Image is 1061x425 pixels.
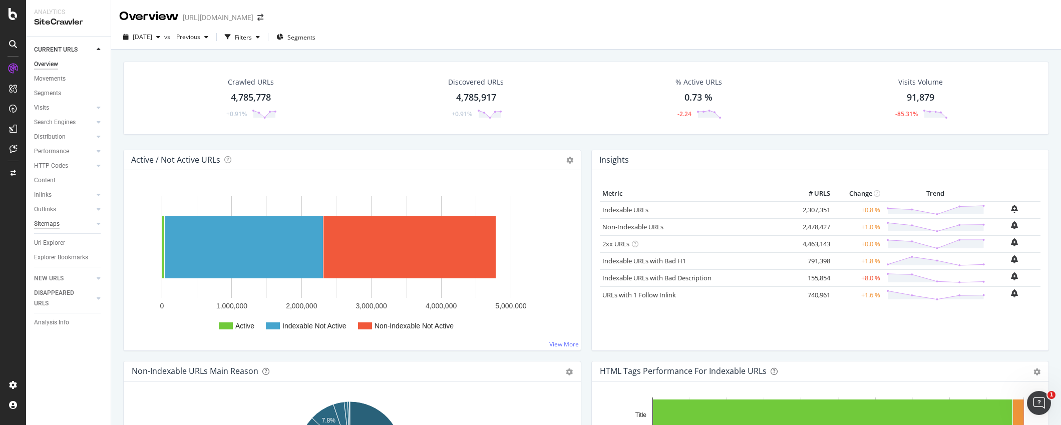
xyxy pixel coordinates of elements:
[34,88,61,99] div: Segments
[356,302,387,310] text: 3,000,000
[34,219,94,229] a: Sitemaps
[602,273,712,282] a: Indexable URLs with Bad Description
[602,205,648,214] a: Indexable URLs
[34,132,94,142] a: Distribution
[133,33,152,41] span: 2025 Sep. 1st
[833,269,883,286] td: +8.0 %
[286,302,317,310] text: 2,000,000
[452,110,472,118] div: +0.91%
[34,238,104,248] a: Url Explorer
[602,239,629,248] a: 2xx URLs
[34,132,66,142] div: Distribution
[34,273,64,284] div: NEW URLS
[602,290,676,299] a: URLs with 1 Follow Inlink
[635,411,646,418] text: Title
[883,186,988,201] th: Trend
[684,91,713,104] div: 0.73 %
[1027,391,1051,415] iframe: Intercom live chat
[375,322,454,330] text: Non-Indexable Not Active
[34,88,104,99] a: Segments
[793,286,833,303] td: 740,961
[34,190,94,200] a: Inlinks
[600,366,767,376] div: HTML Tags Performance for Indexable URLs
[226,110,247,118] div: +0.91%
[793,201,833,219] td: 2,307,351
[34,204,56,215] div: Outlinks
[34,59,104,70] a: Overview
[34,175,56,186] div: Content
[257,14,263,21] div: arrow-right-arrow-left
[833,201,883,219] td: +0.8 %
[793,252,833,269] td: 791,398
[34,74,66,84] div: Movements
[833,186,883,201] th: Change
[34,273,94,284] a: NEW URLS
[34,17,103,28] div: SiteCrawler
[34,288,85,309] div: DISAPPEARED URLS
[833,235,883,252] td: +0.0 %
[34,161,94,171] a: HTTP Codes
[907,91,934,104] div: 91,879
[1011,289,1018,297] div: bell-plus
[599,153,629,167] h4: Insights
[131,153,220,167] h4: Active / Not Active URLs
[34,252,88,263] div: Explorer Bookmarks
[495,302,526,310] text: 5,000,000
[549,340,579,348] a: View More
[160,302,164,310] text: 0
[895,110,918,118] div: -85.31%
[221,29,264,45] button: Filters
[119,8,179,25] div: Overview
[287,33,315,42] span: Segments
[172,29,212,45] button: Previous
[34,204,94,215] a: Outlinks
[1011,205,1018,213] div: bell-plus
[119,29,164,45] button: [DATE]
[833,218,883,235] td: +1.0 %
[183,13,253,23] div: [URL][DOMAIN_NAME]
[602,222,663,231] a: Non-Indexable URLs
[282,322,346,330] text: Indexable Not Active
[898,77,943,87] div: Visits Volume
[1033,368,1040,375] div: gear
[793,218,833,235] td: 2,478,427
[231,91,271,104] div: 4,785,778
[793,269,833,286] td: 155,854
[228,77,274,87] div: Crawled URLs
[34,146,69,157] div: Performance
[677,110,691,118] div: -2.24
[34,146,94,157] a: Performance
[34,238,65,248] div: Url Explorer
[272,29,319,45] button: Segments
[1011,238,1018,246] div: bell-plus
[833,286,883,303] td: +1.6 %
[426,302,457,310] text: 4,000,000
[1047,391,1055,399] span: 1
[34,45,78,55] div: CURRENT URLS
[793,186,833,201] th: # URLS
[34,74,104,84] a: Movements
[566,157,573,164] i: Options
[793,235,833,252] td: 4,463,143
[216,302,247,310] text: 1,000,000
[322,417,336,424] text: 7.8%
[1011,255,1018,263] div: bell-plus
[132,366,258,376] div: Non-Indexable URLs Main Reason
[34,117,94,128] a: Search Engines
[132,186,569,342] svg: A chart.
[34,8,103,17] div: Analytics
[600,186,793,201] th: Metric
[34,45,94,55] a: CURRENT URLS
[34,317,69,328] div: Analysis Info
[602,256,686,265] a: Indexable URLs with Bad H1
[164,33,172,41] span: vs
[34,219,60,229] div: Sitemaps
[1011,221,1018,229] div: bell-plus
[34,161,68,171] div: HTTP Codes
[1011,272,1018,280] div: bell-plus
[675,77,722,87] div: % Active URLs
[235,33,252,42] div: Filters
[34,190,52,200] div: Inlinks
[172,33,200,41] span: Previous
